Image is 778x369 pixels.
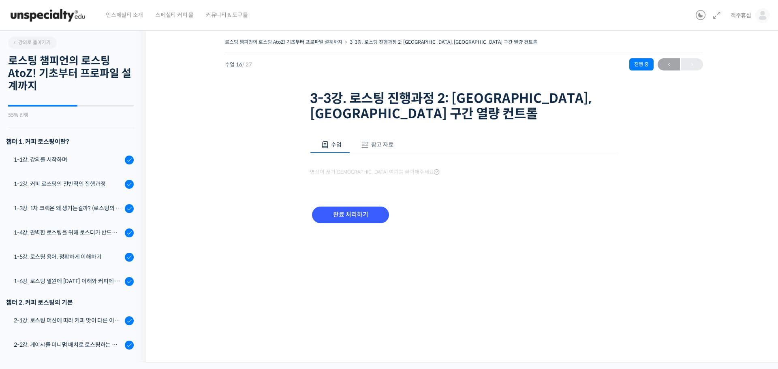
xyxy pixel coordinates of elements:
[8,113,134,117] div: 55% 진행
[310,169,439,175] span: 영상이 끊기[DEMOGRAPHIC_DATA] 여기를 클릭해주세요
[14,155,122,164] div: 1-1강. 강의를 시작하며
[629,58,654,70] div: 진행 중
[14,179,122,188] div: 1-2강. 커피 로스팅의 전반적인 진행과정
[731,12,751,19] span: 객주휴심
[8,36,57,49] a: 강의로 돌아가기
[6,297,134,308] div: 챕터 2. 커피 로스팅의 기본
[225,39,342,45] a: 로스팅 챔피언의 로스팅 AtoZ! 기초부터 프로파일 설계까지
[331,141,342,148] span: 수업
[310,91,618,122] h1: 3-3강. 로스팅 진행과정 2: [GEOGRAPHIC_DATA], [GEOGRAPHIC_DATA] 구간 열량 컨트롤
[14,252,122,261] div: 1-5강. 로스팅 용어, 정확하게 이해하기
[14,277,122,286] div: 1-6강. 로스팅 열원에 [DATE] 이해와 커피에 미치는 영향
[14,228,122,237] div: 1-4강. 완벽한 로스팅을 위해 로스터가 반드시 갖춰야 할 것 (로스팅 목표 설정하기)
[242,61,252,68] span: / 27
[350,39,537,45] a: 3-3강. 로스팅 진행과정 2: [GEOGRAPHIC_DATA], [GEOGRAPHIC_DATA] 구간 열량 컨트롤
[8,55,134,93] h2: 로스팅 챔피언의 로스팅 AtoZ! 기초부터 프로파일 설계까지
[312,207,389,223] input: 완료 처리하기
[14,204,122,213] div: 1-3강. 1차 크랙은 왜 생기는걸까? (로스팅의 물리적, 화학적 변화)
[14,340,122,349] div: 2-2강. 게이샤를 미니멈 배치로 로스팅하는 이유 (로스터기 용량과 배치 사이즈)
[12,39,51,45] span: 강의로 돌아가기
[225,62,252,67] span: 수업 16
[14,316,122,325] div: 2-1강. 로스팅 머신에 따라 커피 맛이 다른 이유 (로스팅 머신의 매커니즘과 열원)
[371,141,393,148] span: 참고 자료
[6,136,134,147] h3: 챕터 1. 커피 로스팅이란?
[658,58,680,70] a: ←이전
[658,59,680,70] span: ←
